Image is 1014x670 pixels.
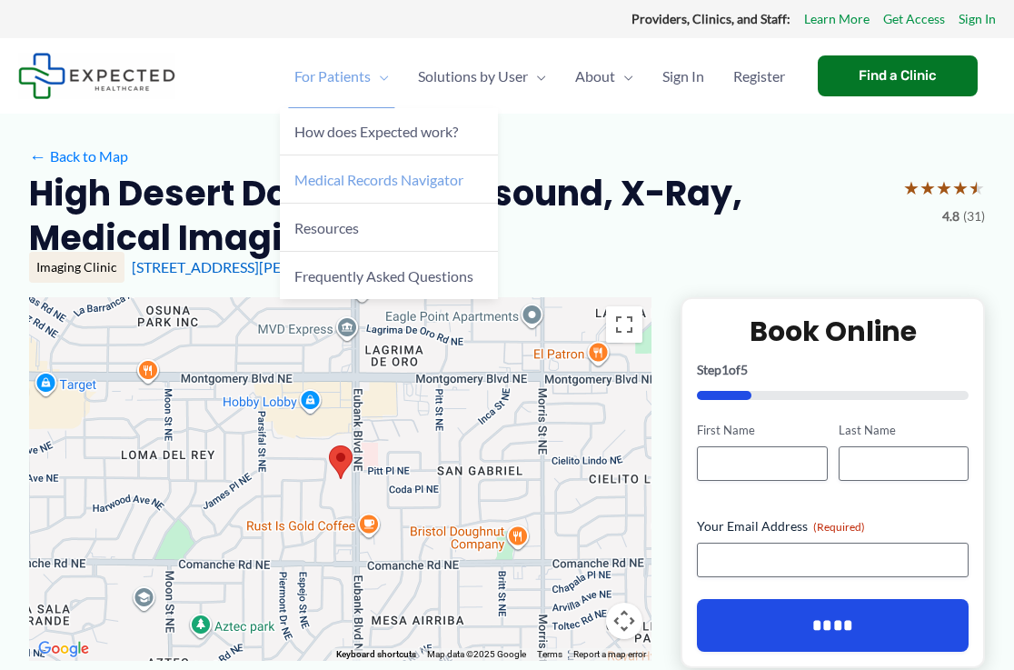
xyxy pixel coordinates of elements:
h2: High Desert Doppler | Ultrasound, X-Ray, Medical Imaging [29,171,889,261]
span: How does Expected work? [294,123,458,140]
span: Menu Toggle [371,45,389,108]
a: Solutions by UserMenu Toggle [403,45,561,108]
span: ★ [903,171,920,205]
a: Open this area in Google Maps (opens a new window) [34,637,94,661]
span: ★ [920,171,936,205]
span: (Required) [813,520,865,534]
a: ←Back to Map [29,143,128,170]
h2: Book Online [697,314,969,349]
a: Learn More [804,7,870,31]
a: How does Expected work? [280,108,498,156]
button: Toggle fullscreen view [606,306,642,343]
img: Expected Healthcare Logo - side, dark font, small [18,53,175,99]
label: Your Email Address [697,517,969,535]
span: Map data ©2025 Google [427,649,526,659]
span: ★ [952,171,969,205]
img: Google [34,637,94,661]
button: Map camera controls [606,603,642,639]
p: Step of [697,364,969,376]
a: Find a Clinic [818,55,978,96]
a: Register [719,45,800,108]
span: Frequently Asked Questions [294,267,473,285]
span: Register [733,45,785,108]
div: Imaging Clinic [29,252,124,283]
button: Keyboard shortcuts [336,648,416,661]
a: Frequently Asked Questions [280,252,498,299]
span: ★ [969,171,985,205]
a: [STREET_ADDRESS][PERSON_NAME] [132,258,373,275]
span: Sign In [662,45,704,108]
span: Medical Records Navigator [294,171,463,188]
a: Medical Records Navigator [280,155,498,204]
a: Resources [280,204,498,252]
label: Last Name [839,422,969,439]
a: Sign In [648,45,719,108]
a: Terms [537,649,562,659]
a: Get Access [883,7,945,31]
span: Menu Toggle [615,45,633,108]
a: Report a map error [573,649,646,659]
nav: Primary Site Navigation [280,45,800,108]
span: Resources [294,219,359,236]
span: Solutions by User [418,45,528,108]
a: Sign In [959,7,996,31]
span: ← [29,147,46,165]
span: ★ [936,171,952,205]
strong: Providers, Clinics, and Staff: [631,11,790,26]
span: For Patients [294,45,371,108]
span: Menu Toggle [528,45,546,108]
a: AboutMenu Toggle [561,45,648,108]
span: About [575,45,615,108]
span: 5 [741,362,748,377]
label: First Name [697,422,827,439]
span: (31) [963,205,985,228]
span: 1 [721,362,729,377]
a: For PatientsMenu Toggle [280,45,403,108]
span: 4.8 [942,205,959,228]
